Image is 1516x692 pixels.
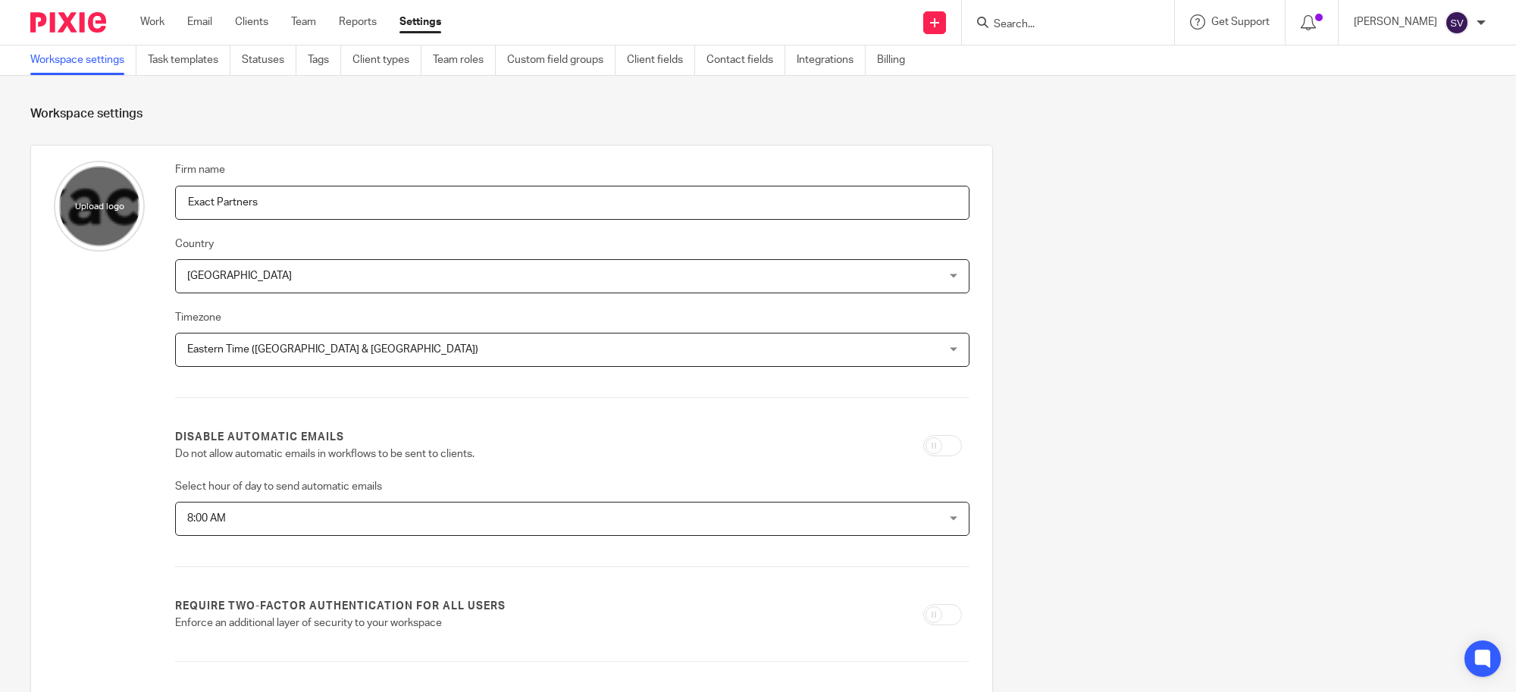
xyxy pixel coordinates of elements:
[175,236,214,252] label: Country
[627,45,695,75] a: Client fields
[992,18,1129,32] input: Search
[187,344,478,355] span: Eastern Time ([GEOGRAPHIC_DATA] & [GEOGRAPHIC_DATA])
[1211,17,1270,27] span: Get Support
[433,45,496,75] a: Team roles
[30,106,1486,122] h1: Workspace settings
[175,186,969,220] input: Name of your firm
[187,271,292,281] span: [GEOGRAPHIC_DATA]
[308,45,341,75] a: Tags
[175,310,221,325] label: Timezone
[797,45,866,75] a: Integrations
[352,45,421,75] a: Client types
[187,513,226,524] span: 8:00 AM
[1354,14,1437,30] p: [PERSON_NAME]
[175,615,697,631] p: Enforce an additional layer of security to your workspace
[175,446,697,462] p: Do not allow automatic emails in workflows to be sent to clients.
[30,45,136,75] a: Workspace settings
[242,45,296,75] a: Statuses
[235,14,268,30] a: Clients
[339,14,377,30] a: Reports
[399,14,441,30] a: Settings
[140,14,164,30] a: Work
[175,162,225,177] label: Firm name
[175,479,382,494] label: Select hour of day to send automatic emails
[877,45,916,75] a: Billing
[175,430,344,445] label: Disable automatic emails
[187,14,212,30] a: Email
[706,45,785,75] a: Contact fields
[148,45,230,75] a: Task templates
[507,45,615,75] a: Custom field groups
[291,14,316,30] a: Team
[1445,11,1469,35] img: svg%3E
[175,599,506,614] label: Require two-factor authentication for all users
[30,12,106,33] img: Pixie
